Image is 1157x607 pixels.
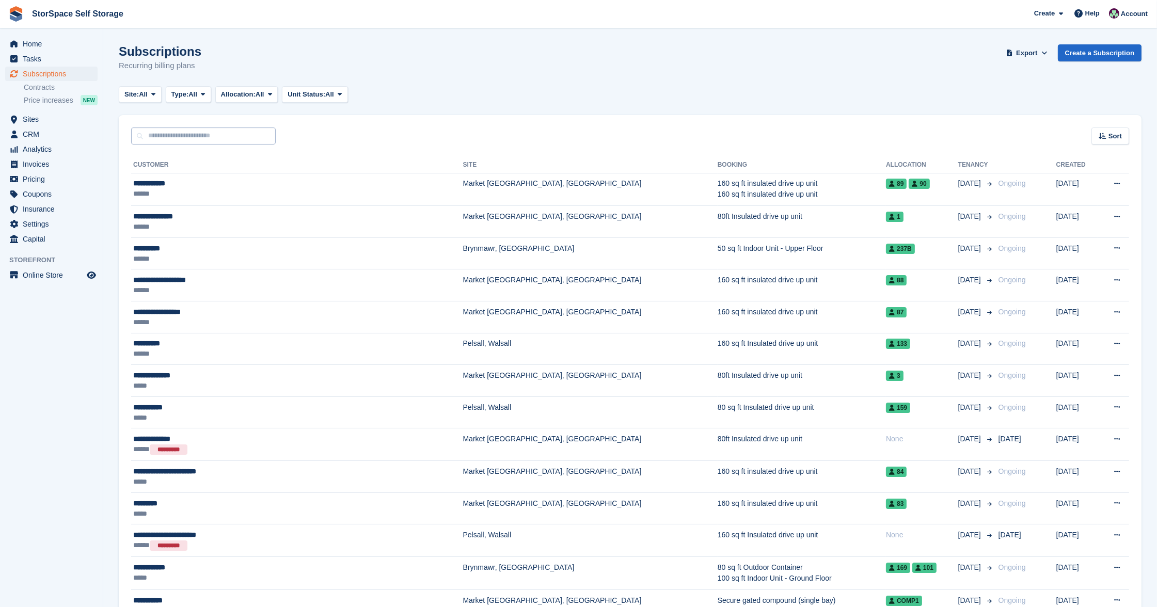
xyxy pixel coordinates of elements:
span: Subscriptions [23,67,85,81]
td: 160 sq ft insulated drive up unit [718,269,886,301]
td: 80ft Insulated drive up unit [718,206,886,238]
th: Site [463,157,718,173]
span: Account [1121,9,1148,19]
td: Market [GEOGRAPHIC_DATA], [GEOGRAPHIC_DATA] [463,206,718,238]
a: menu [5,217,98,231]
a: menu [5,172,98,186]
td: [DATE] [1056,333,1098,365]
span: Unit Status: [288,89,325,100]
span: 133 [886,339,910,349]
td: Market [GEOGRAPHIC_DATA], [GEOGRAPHIC_DATA] [463,365,718,397]
span: [DATE] [958,530,983,540]
span: Export [1016,48,1037,58]
span: Ongoing [998,596,1026,604]
td: Brynmawr, [GEOGRAPHIC_DATA] [463,557,718,590]
span: Capital [23,232,85,246]
span: Sort [1108,131,1122,141]
td: [DATE] [1056,396,1098,428]
span: Allocation: [221,89,256,100]
span: Ongoing [998,244,1026,252]
span: Create [1034,8,1055,19]
span: Coupons [23,187,85,201]
div: NEW [81,95,98,105]
a: menu [5,37,98,51]
span: Ongoing [998,467,1026,475]
td: Pelsall, Walsall [463,333,718,365]
span: Storefront [9,255,103,265]
span: 87 [886,307,907,317]
span: 169 [886,563,910,573]
span: All [139,89,148,100]
a: menu [5,232,98,246]
td: 160 sq ft insulated drive up unit 160 sq ft insulated drive up unit [718,173,886,206]
a: menu [5,187,98,201]
span: 3 [886,371,904,381]
th: Tenancy [958,157,994,173]
span: [DATE] [958,434,983,444]
div: None [886,434,958,444]
td: [DATE] [1056,365,1098,397]
span: All [325,89,334,100]
span: Tasks [23,52,85,66]
td: Market [GEOGRAPHIC_DATA], [GEOGRAPHIC_DATA] [463,461,718,493]
span: Ongoing [998,371,1026,379]
td: 160 sq ft Insulated drive up unit [718,333,886,365]
td: [DATE] [1056,173,1098,206]
span: 237b [886,244,915,254]
a: menu [5,142,98,156]
span: [DATE] [958,466,983,477]
th: Allocation [886,157,958,173]
span: All [188,89,197,100]
span: Invoices [23,157,85,171]
th: Booking [718,157,886,173]
td: [DATE] [1056,206,1098,238]
span: Ongoing [998,403,1026,411]
span: [DATE] [958,562,983,573]
span: [DATE] [958,211,983,222]
span: 83 [886,499,907,509]
span: Price increases [24,95,73,105]
a: menu [5,202,98,216]
img: stora-icon-8386f47178a22dfd0bd8f6a31ec36ba5ce8667c1dd55bd0f319d3a0aa187defe.svg [8,6,24,22]
img: Ross Hadlington [1109,8,1119,19]
span: [DATE] [958,243,983,254]
span: [DATE] [958,338,983,349]
td: Pelsall, Walsall [463,396,718,428]
span: COMP1 [886,596,922,606]
span: Ongoing [998,563,1026,571]
span: Help [1085,8,1100,19]
span: Home [23,37,85,51]
th: Customer [131,157,463,173]
td: [DATE] [1056,492,1098,524]
span: Ongoing [998,212,1026,220]
a: menu [5,157,98,171]
td: Market [GEOGRAPHIC_DATA], [GEOGRAPHIC_DATA] [463,173,718,206]
a: menu [5,127,98,141]
h1: Subscriptions [119,44,201,58]
span: 84 [886,467,907,477]
td: Market [GEOGRAPHIC_DATA], [GEOGRAPHIC_DATA] [463,301,718,333]
td: [DATE] [1056,428,1098,461]
td: 160 sq ft Insulated drive up unit [718,524,886,557]
span: Analytics [23,142,85,156]
span: Sites [23,112,85,126]
button: Unit Status: All [282,86,347,103]
span: [DATE] [998,435,1021,443]
span: Ongoing [998,339,1026,347]
td: 80ft Insulated drive up unit [718,428,886,461]
span: Insurance [23,202,85,216]
span: All [256,89,264,100]
td: [DATE] [1056,524,1098,557]
td: Market [GEOGRAPHIC_DATA], [GEOGRAPHIC_DATA] [463,492,718,524]
span: [DATE] [958,370,983,381]
span: [DATE] [958,402,983,413]
td: [DATE] [1056,269,1098,301]
td: 80ft Insulated drive up unit [718,365,886,397]
td: 80 sq ft Outdoor Container 100 sq ft Indoor Unit - Ground Floor [718,557,886,590]
span: 159 [886,403,910,413]
span: [DATE] [958,498,983,509]
th: Created [1056,157,1098,173]
button: Allocation: All [215,86,278,103]
span: [DATE] [958,275,983,285]
a: Preview store [85,269,98,281]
